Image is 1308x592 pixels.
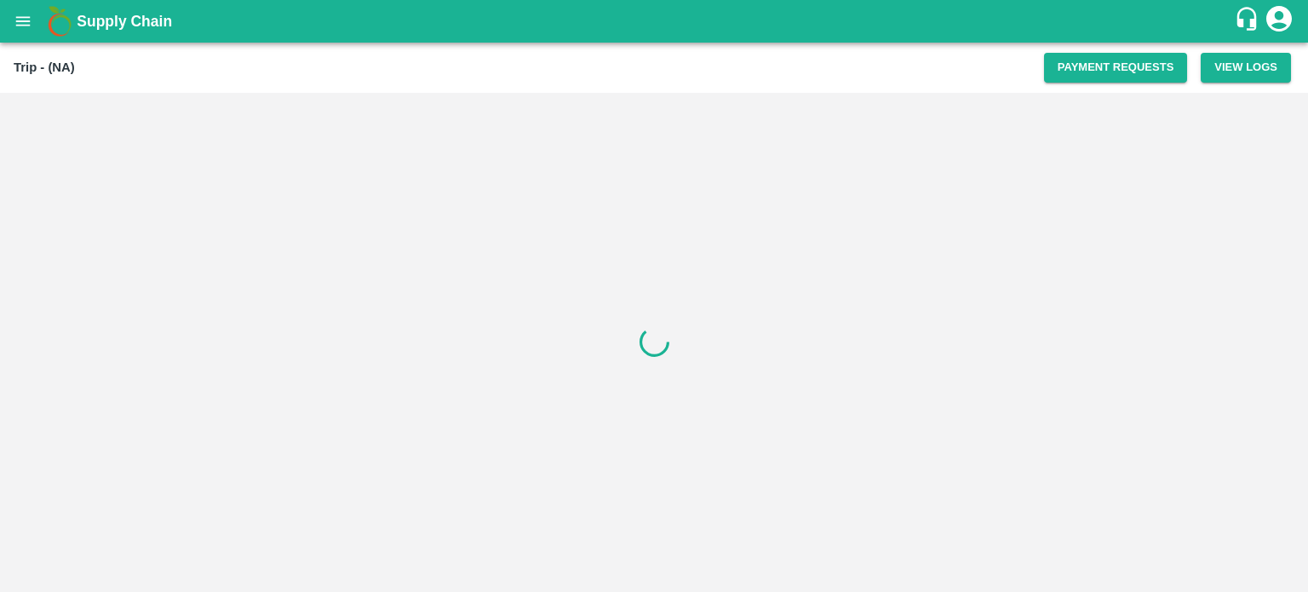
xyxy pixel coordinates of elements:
[1044,53,1188,83] button: Payment Requests
[1264,3,1294,39] div: account of current user
[1201,53,1291,83] button: View Logs
[77,9,1234,33] a: Supply Chain
[77,13,172,30] b: Supply Chain
[1234,6,1264,37] div: customer-support
[43,4,77,38] img: logo
[14,60,75,74] b: Trip - (NA)
[3,2,43,41] button: open drawer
